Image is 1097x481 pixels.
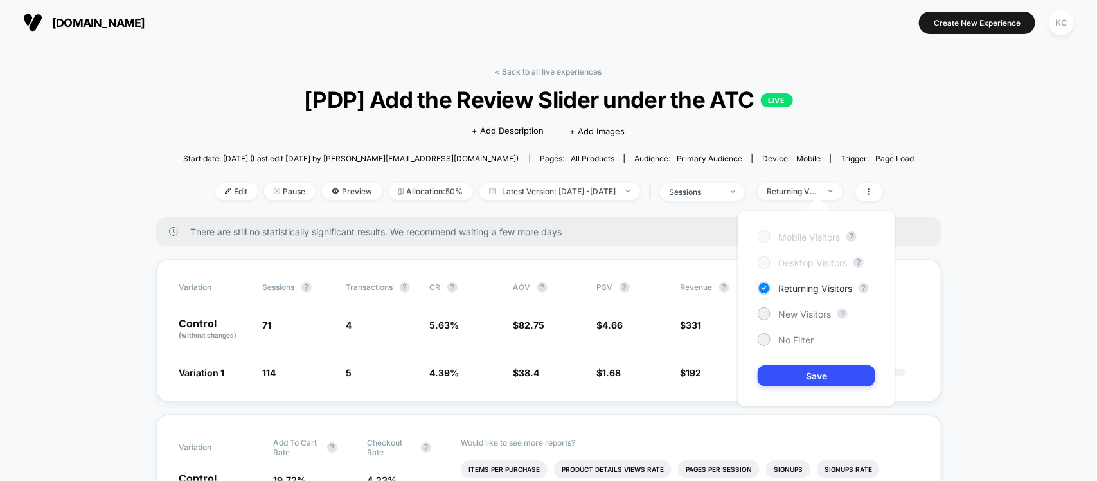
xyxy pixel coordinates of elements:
[179,367,225,378] span: Variation 1
[263,282,295,292] span: Sessions
[778,309,831,320] span: New Visitors
[766,460,810,478] li: Signups
[686,320,702,331] span: 331
[778,257,847,268] span: Desktop Visitors
[472,125,544,138] span: + Add Description
[367,438,415,457] span: Checkout Rate
[52,16,145,30] span: [DOMAIN_NAME]
[731,190,735,193] img: end
[597,282,613,292] span: PSV
[681,367,702,378] span: $
[346,320,352,331] span: 4
[761,93,793,107] p: LIVE
[179,331,237,339] span: (without changes)
[513,367,540,378] span: $
[677,154,742,163] span: Primary Audience
[263,320,272,331] span: 71
[263,367,276,378] span: 114
[215,183,258,200] span: Edit
[767,186,819,196] div: Returning Visitors
[875,154,914,163] span: Page Load
[837,309,848,319] button: ?
[19,12,149,33] button: [DOMAIN_NAME]
[519,320,545,331] span: 82.75
[264,183,316,200] span: Pause
[421,442,431,453] button: ?
[778,283,852,294] span: Returning Visitors
[681,320,702,331] span: $
[430,367,459,378] span: 4.39 %
[400,282,410,293] button: ?
[220,86,878,113] span: [PDP] Add the Review Slider under the ATC
[273,438,321,457] span: Add To Cart Rate
[495,67,602,77] a: < Back to all live experiences
[513,320,545,331] span: $
[647,183,660,201] span: |
[274,188,280,194] img: end
[225,188,231,194] img: edit
[327,442,337,453] button: ?
[828,190,833,192] img: end
[620,282,630,293] button: ?
[626,190,630,192] img: end
[919,12,1035,34] button: Create New Experience
[540,154,614,163] div: Pages:
[179,438,250,457] span: Variation
[322,183,382,200] span: Preview
[681,282,713,292] span: Revenue
[796,154,821,163] span: mobile
[191,226,916,237] span: There are still no statistically significant results. We recommend waiting a few more days
[686,367,702,378] span: 192
[1045,10,1078,36] button: KC
[301,282,312,293] button: ?
[430,282,441,292] span: CR
[389,183,473,200] span: Allocation: 50%
[23,13,42,32] img: Visually logo
[430,320,459,331] span: 5.63 %
[859,283,869,293] button: ?
[570,126,625,136] span: + Add Images
[752,154,830,163] span: Device:
[597,367,621,378] span: $
[603,367,621,378] span: 1.68
[853,257,864,268] button: ?
[634,154,742,163] div: Audience:
[179,282,250,293] span: Variation
[513,282,531,292] span: AOV
[678,460,760,478] li: Pages Per Session
[670,187,721,197] div: sessions
[183,154,519,163] span: Start date: [DATE] (Last edit [DATE] by [PERSON_NAME][EMAIL_ADDRESS][DOMAIN_NAME])
[537,282,548,293] button: ?
[817,460,880,478] li: Signups Rate
[778,334,814,345] span: No Filter
[571,154,614,163] span: all products
[489,188,496,194] img: calendar
[447,282,458,293] button: ?
[398,188,404,195] img: rebalance
[719,282,729,293] button: ?
[758,365,875,386] button: Save
[778,231,840,242] span: Mobile Visitors
[346,367,352,378] span: 5
[346,282,393,292] span: Transactions
[479,183,640,200] span: Latest Version: [DATE] - [DATE]
[841,154,914,163] div: Trigger:
[846,231,857,242] button: ?
[461,460,548,478] li: Items Per Purchase
[179,318,250,340] p: Control
[603,320,623,331] span: 4.66
[461,438,918,448] p: Would like to see more reports?
[519,367,540,378] span: 38.4
[1049,10,1074,35] div: KC
[597,320,623,331] span: $
[554,460,672,478] li: Product Details Views Rate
